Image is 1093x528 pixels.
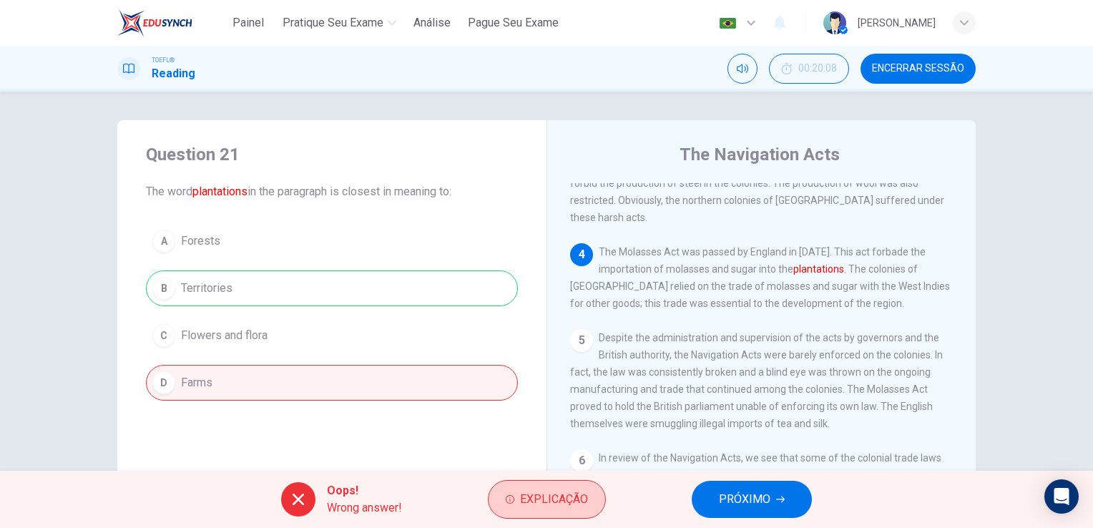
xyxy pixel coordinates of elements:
span: Painel [232,14,264,31]
img: Profile picture [823,11,846,34]
span: Oops! [327,482,402,499]
div: Esconder [769,54,849,84]
span: Análise [413,14,451,31]
h1: Reading [152,65,195,82]
div: [PERSON_NAME] [858,14,936,31]
span: Despite the administration and supervision of the acts by governors and the British authority, th... [570,332,943,429]
span: 00:20:08 [798,63,837,74]
div: 6 [570,449,593,472]
img: EduSynch logo [117,9,192,37]
span: TOEFL® [152,55,175,65]
span: Encerrar Sessão [872,63,964,74]
button: 00:20:08 [769,54,849,84]
button: Pratique seu exame [277,10,402,36]
div: Silenciar [727,54,758,84]
button: Análise [408,10,456,36]
span: The Molasses Act was passed by England in [DATE]. This act forbade the importation of molasses an... [570,246,950,309]
span: The word in the paragraph is closest in meaning to: [146,183,518,200]
button: PRÓXIMO [692,481,812,518]
span: Pratique seu exame [283,14,383,31]
font: plantations [793,263,844,275]
h4: The Navigation Acts [680,143,840,166]
button: Encerrar Sessão [861,54,976,84]
div: 4 [570,243,593,266]
a: EduSynch logo [117,9,225,37]
div: 5 [570,329,593,352]
button: Explicação [488,480,606,519]
span: PRÓXIMO [719,489,770,509]
button: Painel [225,10,271,36]
span: Explicação [520,489,588,509]
img: pt [719,18,737,29]
button: Pague Seu Exame [462,10,564,36]
font: plantations [192,185,247,198]
span: Wrong answer! [327,499,402,517]
div: Open Intercom Messenger [1044,479,1079,514]
h4: Question 21 [146,143,518,166]
span: Pague Seu Exame [468,14,559,31]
